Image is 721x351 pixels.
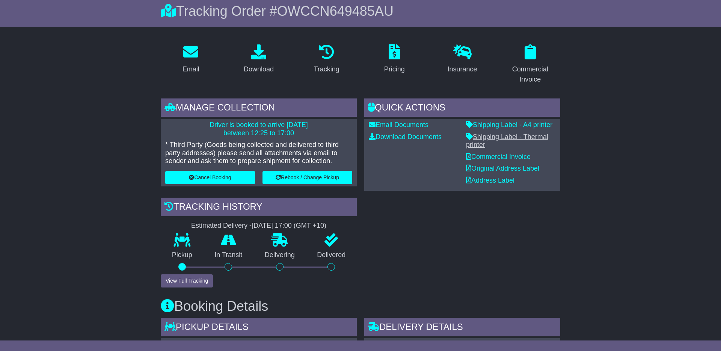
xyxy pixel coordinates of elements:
a: Commercial Invoice [466,153,531,160]
div: Tracking history [161,198,357,218]
a: Email [178,42,204,77]
p: In Transit [204,251,254,259]
button: Rebook / Change Pickup [262,171,352,184]
button: Cancel Booking [165,171,255,184]
a: Tracking [309,42,344,77]
a: Shipping Label - Thermal printer [466,133,548,149]
div: Quick Actions [364,98,560,119]
a: Original Address Label [466,165,539,172]
div: Delivery Details [364,318,560,338]
span: OWCCN649485AU [277,3,394,19]
a: Email Documents [369,121,428,129]
div: Download [244,64,274,74]
a: Insurance [442,42,482,77]
div: Tracking [314,64,339,74]
p: * Third Party (Goods being collected and delivered to third party addresses) please send all atta... [165,141,352,165]
p: Delivered [306,251,357,259]
a: Download [239,42,279,77]
div: Estimated Delivery - [161,222,357,230]
a: Address Label [466,177,514,184]
div: Pricing [384,64,405,74]
p: Driver is booked to arrive [DATE] between 12:25 to 17:00 [165,121,352,137]
p: Pickup [161,251,204,259]
a: Download Documents [369,133,442,141]
div: Tracking Order # [161,3,560,19]
h3: Booking Details [161,299,560,314]
div: Manage collection [161,98,357,119]
p: Delivering [253,251,306,259]
a: Pricing [379,42,410,77]
div: [DATE] 17:00 (GMT +10) [252,222,326,230]
div: Insurance [447,64,477,74]
a: Commercial Invoice [500,42,560,87]
div: Commercial Invoice [505,64,555,85]
div: Pickup Details [161,318,357,338]
button: View Full Tracking [161,274,213,287]
div: Email [183,64,199,74]
a: Shipping Label - A4 printer [466,121,552,129]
